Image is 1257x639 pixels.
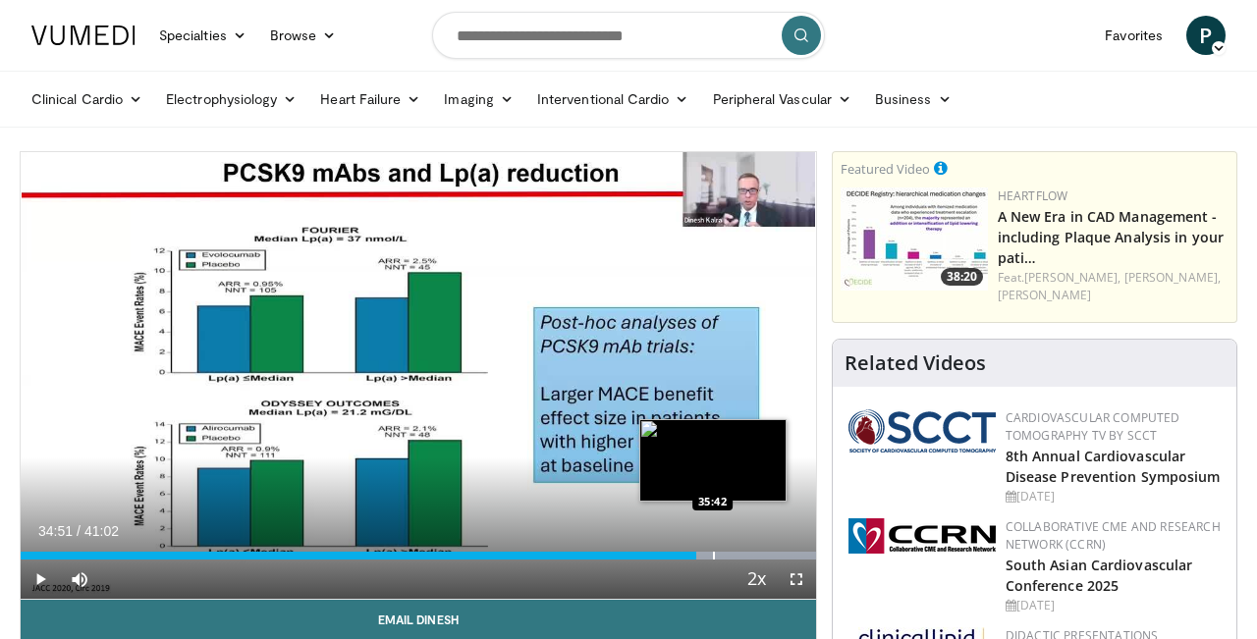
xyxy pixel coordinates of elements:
[21,152,816,600] video-js: Video Player
[777,559,816,599] button: Fullscreen
[941,268,983,286] span: 38:20
[31,26,136,45] img: VuMedi Logo
[701,80,863,119] a: Peripheral Vascular
[848,518,996,554] img: a04ee3ba-8487-4636-b0fb-5e8d268f3737.png.150x105_q85_autocrop_double_scale_upscale_version-0.2.png
[38,523,73,539] span: 34:51
[738,559,777,599] button: Playback Rate
[998,269,1229,304] div: Feat.
[841,187,988,291] img: 738d0e2d-290f-4d89-8861-908fb8b721dc.150x105_q85_crop-smart_upscale.jpg
[432,12,825,59] input: Search topics, interventions
[1124,269,1221,286] a: [PERSON_NAME],
[841,160,930,178] small: Featured Video
[845,351,986,375] h4: Related Videos
[60,559,99,599] button: Mute
[1006,488,1221,506] div: [DATE]
[147,16,258,55] a: Specialties
[432,80,525,119] a: Imaging
[21,600,816,639] a: Email Dinesh
[998,187,1068,204] a: Heartflow
[258,16,349,55] a: Browse
[841,187,988,291] a: 38:20
[1006,597,1221,614] div: [DATE]
[998,287,1091,303] a: [PERSON_NAME]
[848,409,996,453] img: 51a70120-4f25-49cc-93a4-67582377e75f.png.150x105_q85_autocrop_double_scale_upscale_version-0.2.png
[308,80,432,119] a: Heart Failure
[77,523,81,539] span: /
[863,80,963,119] a: Business
[21,552,816,559] div: Progress Bar
[84,523,119,539] span: 41:02
[1006,447,1221,486] a: 8th Annual Cardiovascular Disease Prevention Symposium
[1093,16,1175,55] a: Favorites
[525,80,701,119] a: Interventional Cardio
[1006,518,1221,553] a: Collaborative CME and Research Network (CCRN)
[21,559,60,599] button: Play
[998,207,1224,267] a: A New Era in CAD Management - including Plaque Analysis in your pati…
[1006,556,1193,595] a: South Asian Cardiovascular Conference 2025
[154,80,308,119] a: Electrophysiology
[639,419,787,502] img: image.jpeg
[20,80,154,119] a: Clinical Cardio
[1006,409,1180,444] a: Cardiovascular Computed Tomography TV by SCCT
[1186,16,1226,55] a: P
[1024,269,1120,286] a: [PERSON_NAME],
